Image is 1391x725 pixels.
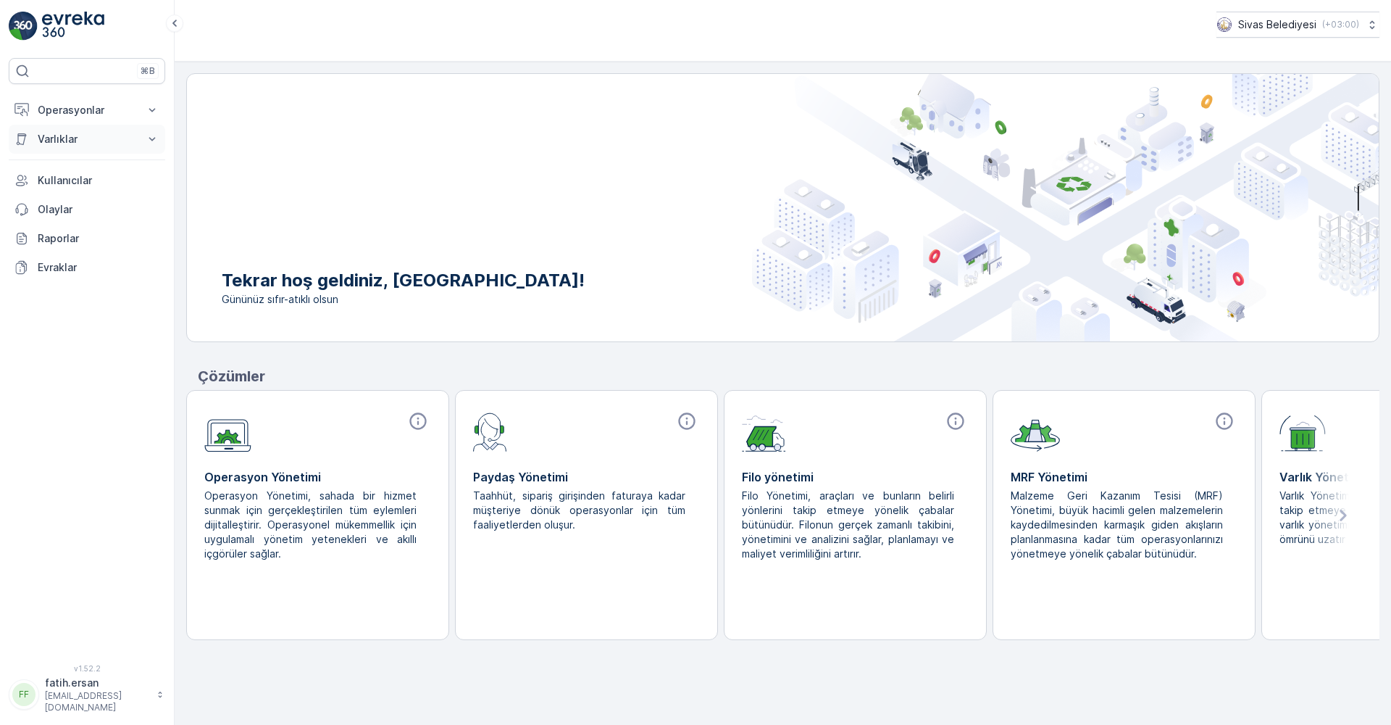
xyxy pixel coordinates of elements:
button: Operasyonlar [9,96,165,125]
p: Operasyonlar [38,103,136,117]
p: Operasyon Yönetimi [204,468,431,486]
img: logo [9,12,38,41]
span: v 1.52.2 [9,664,165,673]
p: Filo Yönetimi, araçları ve bunların belirli yönlerini takip etmeye yönelik çabalar bütünüdür. Fil... [742,489,957,561]
p: fatih.ersan [45,676,149,690]
p: Tekrar hoş geldiniz, [GEOGRAPHIC_DATA]! [222,269,585,292]
img: logo_light-DOdMpM7g.png [42,12,104,41]
p: ⌘B [141,65,155,77]
img: sivas-belediyesi-logo-png_seeklogo-318229.png [1216,17,1232,33]
p: Filo yönetimi [742,468,969,486]
p: Malzeme Geri Kazanım Tesisi (MRF) Yönetimi, büyük hacimli gelen malzemelerin kaydedilmesinden kar... [1011,489,1226,561]
button: Sivas Belediyesi(+03:00) [1216,12,1379,38]
span: Gününüz sıfır-atıklı olsun [222,292,585,307]
p: Paydaş Yönetimi [473,468,700,486]
p: [EMAIL_ADDRESS][DOMAIN_NAME] [45,690,149,713]
div: FF [12,683,35,706]
p: Sivas Belediyesi [1238,17,1316,32]
img: module-icon [204,411,251,452]
p: MRF Yönetimi [1011,468,1237,486]
p: Taahhüt, sipariş girişinden faturaya kadar müşteriye dönük operasyonlar için tüm faaliyetlerden o... [473,489,688,532]
a: Evraklar [9,253,165,282]
p: ( +03:00 ) [1322,19,1359,30]
button: Varlıklar [9,125,165,154]
img: module-icon [473,411,507,452]
img: module-icon [1011,411,1060,452]
p: Varlıklar [38,132,136,146]
button: FFfatih.ersan[EMAIL_ADDRESS][DOMAIN_NAME] [9,676,165,713]
p: Olaylar [38,202,159,217]
a: Olaylar [9,195,165,224]
a: Kullanıcılar [9,166,165,195]
p: Operasyon Yönetimi, sahada bir hizmet sunmak için gerçekleştirilen tüm eylemleri dijitalleştirir.... [204,489,419,561]
img: module-icon [742,411,786,452]
img: module-icon [1279,411,1326,452]
p: Evraklar [38,260,159,275]
p: Raporlar [38,231,159,246]
a: Raporlar [9,224,165,253]
p: Çözümler [198,365,1379,387]
img: city illustration [752,74,1379,341]
p: Kullanıcılar [38,173,159,188]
